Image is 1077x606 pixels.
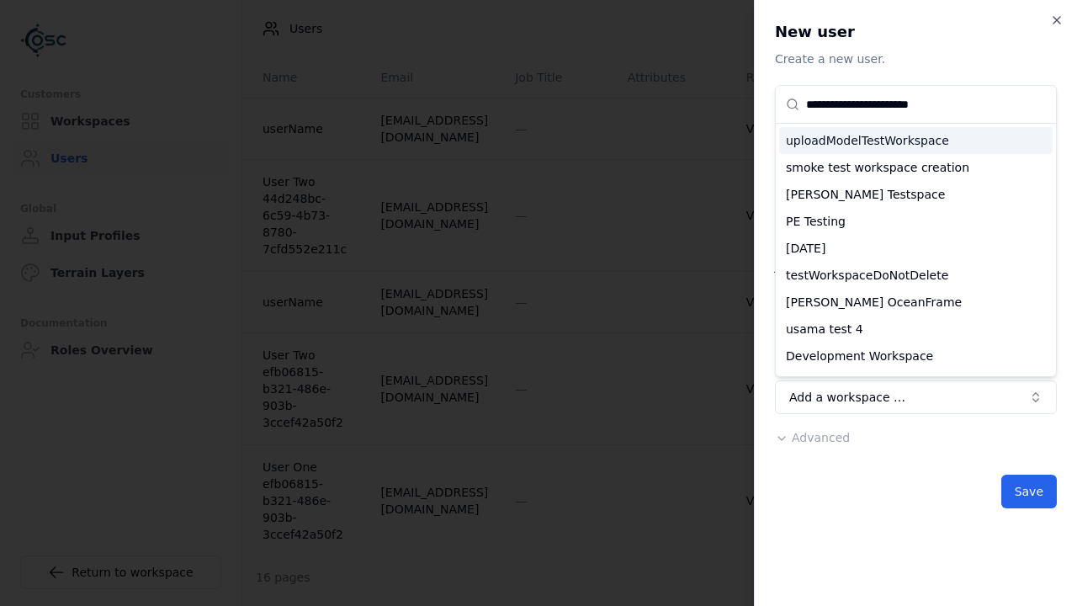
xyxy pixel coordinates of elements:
div: smoke test workspace creation [779,154,1053,181]
div: uploadModelTestWorkspace [779,127,1053,154]
div: [DATE] [779,235,1053,262]
div: [PERSON_NAME] Testspace [779,181,1053,208]
div: PE Testing [779,208,1053,235]
div: [PERSON_NAME] OceanFrame [779,289,1053,316]
div: usama test 4 [779,316,1053,343]
div: Mobility_STG [779,369,1053,396]
div: Development Workspace [779,343,1053,369]
div: Suggestions [776,124,1056,376]
div: testWorkspaceDoNotDelete [779,262,1053,289]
